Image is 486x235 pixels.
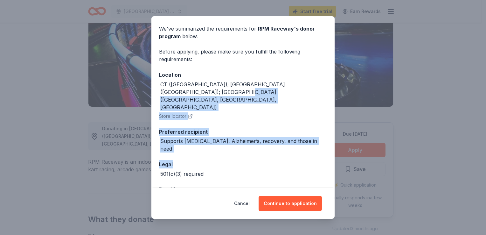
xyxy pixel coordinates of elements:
div: Supports [MEDICAL_DATA], Alzheimer’s, recovery, and those in need [160,137,327,153]
div: Preferred recipient [159,128,327,136]
div: We've summarized the requirements for below. [159,25,327,40]
div: Legal [159,160,327,168]
div: Location [159,71,327,79]
div: Deadline [159,185,327,194]
div: CT ([GEOGRAPHIC_DATA]); [GEOGRAPHIC_DATA] ([GEOGRAPHIC_DATA]); [GEOGRAPHIC_DATA] ([GEOGRAPHIC_DAT... [160,81,327,111]
div: Before applying, please make sure you fulfill the following requirements: [159,48,327,63]
div: 501(c)(3) required [160,170,204,178]
button: Store locator [159,112,193,120]
button: Continue to application [259,196,322,211]
button: Cancel [234,196,250,211]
